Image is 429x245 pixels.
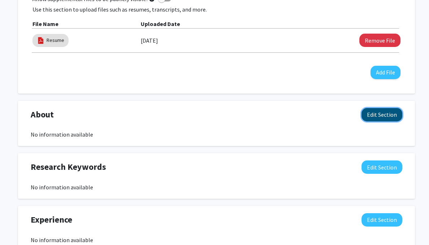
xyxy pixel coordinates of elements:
div: No information available [31,183,402,192]
a: Resume [47,36,64,44]
div: No information available [31,130,402,139]
button: Add File [371,66,400,79]
b: Uploaded Date [141,20,180,27]
button: Remove Resume File [359,34,400,47]
iframe: Chat [5,212,31,240]
label: [DATE] [141,34,158,47]
p: Use this section to upload files such as resumes, transcripts, and more. [32,5,400,14]
span: Research Keywords [31,160,106,173]
img: pdf_icon.png [37,36,45,44]
div: No information available [31,236,402,244]
b: File Name [32,20,58,27]
button: Edit Research Keywords [362,160,402,174]
span: Experience [31,213,72,226]
span: About [31,108,54,121]
button: Edit About [362,108,402,121]
button: Edit Experience [362,213,402,227]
